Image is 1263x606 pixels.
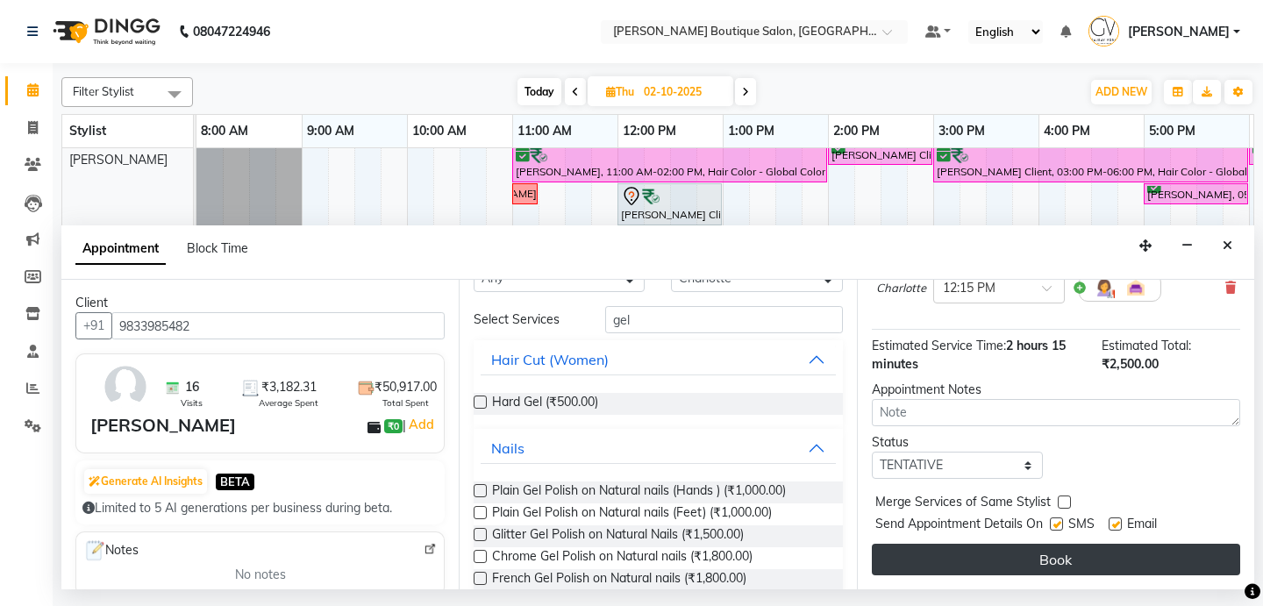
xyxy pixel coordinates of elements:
[492,525,744,547] span: Glitter Gel Polish on Natural Nails (₹1,500.00)
[619,186,720,223] div: [PERSON_NAME] Client, 12:00 PM-01:00 PM, Men Grooming - Hair Cut With [PERSON_NAME]
[1039,118,1095,144] a: 4:00 PM
[45,7,165,56] img: logo
[605,306,842,333] input: Search by service name
[872,338,1006,353] span: Estimated Service Time:
[303,118,359,144] a: 9:00 AM
[492,503,772,525] span: Plain Gel Polish on Natural nails (Feet) (₹1,000.00)
[872,544,1240,575] button: Book
[100,361,151,412] img: avatar
[69,152,168,168] span: [PERSON_NAME]
[375,378,437,396] span: ₹50,917.00
[82,499,438,517] div: Limited to 5 AI generations per business during beta.
[235,566,286,584] span: No notes
[1102,356,1159,372] span: ₹2,500.00
[1125,277,1146,298] img: Interior.png
[181,396,203,410] span: Visits
[872,381,1240,399] div: Appointment Notes
[875,515,1043,537] span: Send Appointment Details On
[75,312,112,339] button: +91
[514,146,825,180] div: [PERSON_NAME], 11:00 AM-02:00 PM, Hair Color - Global Color (Onwards)
[408,118,471,144] a: 10:00 AM
[492,569,746,591] span: French Gel Polish on Natural nails (₹1,800.00)
[872,433,1043,452] div: Status
[618,118,681,144] a: 12:00 PM
[216,474,254,490] span: BETA
[1145,118,1200,144] a: 5:00 PM
[481,432,835,464] button: Nails
[513,118,576,144] a: 11:00 AM
[1094,277,1115,298] img: Hairdresser.png
[602,85,639,98] span: Thu
[492,393,598,415] span: Hard Gel (₹500.00)
[193,7,270,56] b: 08047224946
[1215,232,1240,260] button: Close
[724,118,779,144] a: 1:00 PM
[1088,16,1119,46] img: Tanvi Vora
[639,79,726,105] input: 2025-10-02
[384,419,403,433] span: ₹0
[111,312,445,339] input: Search by Name/Mobile/Email/Code
[187,240,248,256] span: Block Time
[403,414,437,435] span: |
[1127,515,1157,537] span: Email
[934,118,989,144] a: 3:00 PM
[382,396,429,410] span: Total Spent
[830,146,931,163] div: [PERSON_NAME] Client, 02:00 PM-03:00 PM, Hair Color - Global Color (Onwards)
[517,78,561,105] span: Today
[1091,80,1152,104] button: ADD NEW
[185,378,199,396] span: 16
[73,84,134,98] span: Filter Stylist
[481,344,835,375] button: Hair Cut (Women)
[196,118,253,144] a: 8:00 AM
[876,280,926,297] span: Charlotte
[1102,338,1191,353] span: Estimated Total:
[875,493,1051,515] span: Merge Services of Same Stylist
[259,396,318,410] span: Average Spent
[1095,85,1147,98] span: ADD NEW
[829,118,884,144] a: 2:00 PM
[492,481,786,503] span: Plain Gel Polish on Natural nails (Hands ) (₹1,000.00)
[406,414,437,435] a: Add
[84,469,207,494] button: Generate AI Insights
[75,233,166,265] span: Appointment
[1068,515,1095,537] span: SMS
[492,547,753,569] span: Chrome Gel Polish on Natural nails (₹1,800.00)
[452,186,599,202] div: [PERSON_NAME] consultation
[83,539,139,562] span: Notes
[69,123,106,139] span: Stylist
[90,412,236,438] div: [PERSON_NAME]
[75,294,445,312] div: Client
[1145,186,1246,203] div: [PERSON_NAME], 05:00 PM-06:00 PM, Hair Color - Global Color (Onwards)
[460,310,592,329] div: Select Services
[491,349,609,370] div: Hair Cut (Women)
[1128,23,1230,41] span: [PERSON_NAME]
[935,146,1246,180] div: [PERSON_NAME] Client, 03:00 PM-06:00 PM, Hair Color - Global Color (Onwards)
[261,378,317,396] span: ₹3,182.31
[491,438,524,459] div: Nails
